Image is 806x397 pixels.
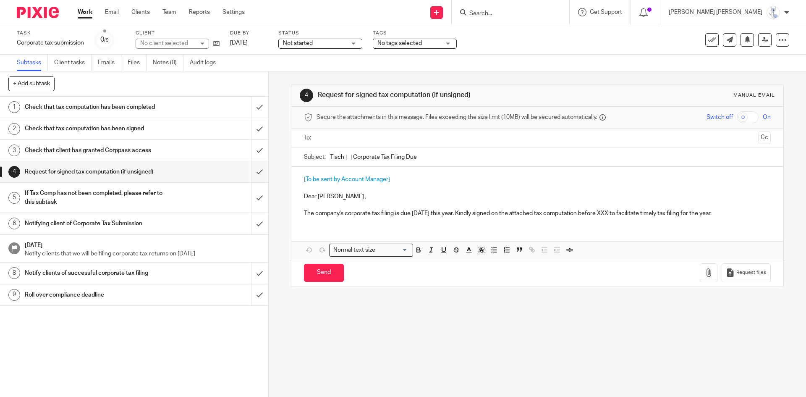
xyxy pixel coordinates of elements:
label: To: [304,134,313,142]
a: Settings [222,8,245,16]
h1: Notifying client of Corporate Tax Submission [25,217,170,230]
img: Pixie [17,7,59,18]
span: No tags selected [377,40,422,46]
span: Normal text size [331,246,377,255]
h1: Check that client has granted Corppass access [25,144,170,157]
a: Team [162,8,176,16]
label: Due by [230,30,268,37]
a: Email [105,8,119,16]
label: Tags [373,30,457,37]
div: Mark as done [251,161,268,182]
div: Mark as done [251,118,268,139]
label: Client [136,30,220,37]
div: Mark as done [251,284,268,305]
p: Dear [PERSON_NAME] , [304,192,770,201]
div: 4 [8,166,20,178]
div: 8 [8,267,20,279]
a: Client tasks [54,55,92,71]
div: 5 [8,192,20,204]
div: Manual email [733,92,775,99]
h1: If Tax Comp has not been completed, please refer to this subtask [25,187,170,208]
div: Mark as done [251,183,268,213]
button: Cc [758,131,771,144]
div: Search for option [329,244,413,257]
div: Mark as done [251,140,268,161]
h1: Roll over compliance deadline [25,289,170,301]
a: Notes (0) [153,55,183,71]
a: Files [128,55,147,71]
label: Subject: [304,153,326,161]
div: 0 [100,35,109,45]
div: 9 [8,289,20,301]
div: Corporate tax submission [17,39,84,47]
span: On [763,113,771,121]
label: Task [17,30,84,37]
div: 2 [8,123,20,135]
i: Open client page [213,40,220,47]
span: Not started [283,40,313,46]
a: Reports [189,8,210,16]
h1: Request for signed tax computation (if unsigned) [25,166,170,178]
button: + Add subtask [8,76,55,91]
div: 1 [8,101,20,113]
h1: Notify clients of successful corporate tax filing [25,267,170,279]
span: Secure the attachments in this message. Files exceeding the size limit (10MB) will be secured aut... [317,113,597,121]
span: Switch off [707,113,733,121]
div: 4 [300,89,313,102]
a: Send new email to The Acai Collective Pte Ltd (Serangoon) [723,33,736,47]
a: Subtasks [17,55,48,71]
a: Work [78,8,92,16]
p: The company's corporate tax filing is due [DATE] this year. Kindly signed on the attached tax com... [304,209,770,218]
input: Search [468,10,544,18]
span: Request files [736,269,766,276]
span: [To be sent by Account Manager] [304,176,390,182]
small: /9 [104,38,109,42]
span: [DATE] [230,40,248,46]
p: Notify clients that we will be filing corporate tax returns on [DATE] [25,250,260,258]
div: Mark as done [251,97,268,118]
input: Search for option [378,246,408,255]
div: Mark as done [251,213,268,234]
a: Emails [98,55,121,71]
a: Clients [131,8,150,16]
button: Request files [722,263,770,282]
p: [PERSON_NAME] [PERSON_NAME] [669,8,762,16]
h1: [DATE] [25,239,260,250]
div: 6 [8,218,20,229]
a: Reassign task [758,33,772,47]
img: images.jfif [767,6,780,19]
div: Mark as done [251,263,268,284]
h1: Request for signed tax computation (if unsigned) [318,91,555,100]
i: Files are stored in Pixie and a secure link is sent to the message recipient. [599,114,606,121]
input: Send [304,264,344,282]
label: Status [278,30,362,37]
h1: Check that tax computation has been completed [25,101,170,113]
div: No client selected [140,39,195,47]
div: 3 [8,145,20,156]
a: Audit logs [190,55,222,71]
span: Get Support [590,9,622,15]
h1: Check that tax computation has been signed [25,122,170,135]
button: Snooze task [741,33,754,47]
